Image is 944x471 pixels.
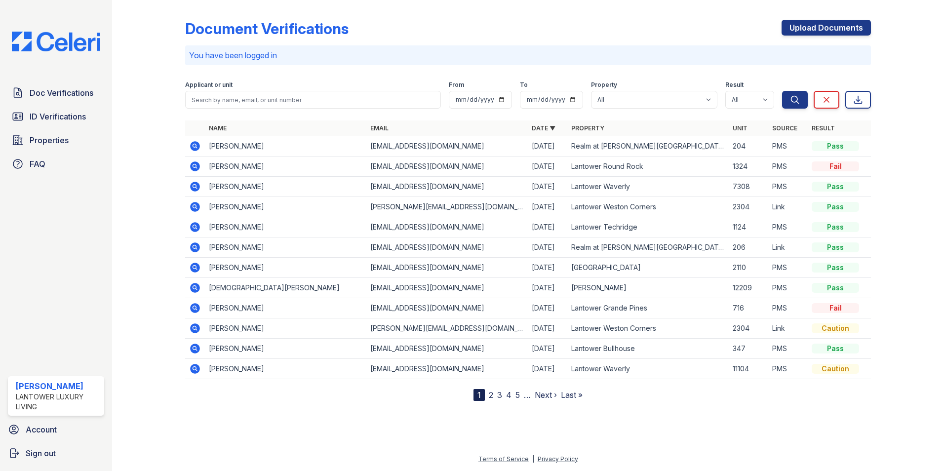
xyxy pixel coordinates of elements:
td: PMS [768,177,808,197]
td: [PERSON_NAME][EMAIL_ADDRESS][DOMAIN_NAME] [366,197,528,217]
td: [DATE] [528,278,567,298]
a: 2 [489,390,493,400]
td: 204 [729,136,768,157]
td: Link [768,237,808,258]
td: 2304 [729,197,768,217]
td: [EMAIL_ADDRESS][DOMAIN_NAME] [366,298,528,318]
td: [DATE] [528,318,567,339]
td: [DATE] [528,197,567,217]
a: Sign out [4,443,108,463]
td: PMS [768,298,808,318]
input: Search by name, email, or unit number [185,91,441,109]
td: [PERSON_NAME] [205,217,366,237]
td: [PERSON_NAME] [205,359,366,379]
div: [PERSON_NAME] [16,380,100,392]
div: Fail [812,303,859,313]
td: [PERSON_NAME] [205,136,366,157]
td: [EMAIL_ADDRESS][DOMAIN_NAME] [366,339,528,359]
a: Date ▼ [532,124,555,132]
td: [EMAIL_ADDRESS][DOMAIN_NAME] [366,359,528,379]
a: ID Verifications [8,107,104,126]
div: Pass [812,182,859,192]
a: FAQ [8,154,104,174]
div: Pass [812,283,859,293]
label: From [449,81,464,89]
td: PMS [768,157,808,177]
td: [DATE] [528,217,567,237]
a: Property [571,124,604,132]
td: [DATE] [528,136,567,157]
span: FAQ [30,158,45,170]
td: Lantower Techridge [567,217,729,237]
td: 716 [729,298,768,318]
span: … [524,389,531,401]
td: [DATE] [528,177,567,197]
td: Lantower Round Rock [567,157,729,177]
td: PMS [768,136,808,157]
a: Result [812,124,835,132]
span: ID Verifications [30,111,86,122]
span: Account [26,424,57,435]
td: Realm at [PERSON_NAME][GEOGRAPHIC_DATA] [567,237,729,258]
a: Email [370,124,389,132]
td: 1324 [729,157,768,177]
td: 1124 [729,217,768,237]
td: [PERSON_NAME] [205,298,366,318]
td: [DATE] [528,237,567,258]
div: Pass [812,141,859,151]
td: Lantower Waverly [567,359,729,379]
td: [PERSON_NAME][EMAIL_ADDRESS][DOMAIN_NAME] [366,318,528,339]
div: Pass [812,242,859,252]
td: 7308 [729,177,768,197]
a: Name [209,124,227,132]
span: Doc Verifications [30,87,93,99]
td: [EMAIL_ADDRESS][DOMAIN_NAME] [366,258,528,278]
td: PMS [768,258,808,278]
div: | [532,455,534,463]
div: Pass [812,344,859,353]
td: [EMAIL_ADDRESS][DOMAIN_NAME] [366,136,528,157]
td: [EMAIL_ADDRESS][DOMAIN_NAME] [366,157,528,177]
label: Property [591,81,617,89]
a: Unit [733,124,747,132]
p: You have been logged in [189,49,867,61]
td: Lantower Bullhouse [567,339,729,359]
td: [DATE] [528,157,567,177]
a: 3 [497,390,502,400]
td: PMS [768,339,808,359]
td: [PERSON_NAME] [205,258,366,278]
td: PMS [768,217,808,237]
span: Properties [30,134,69,146]
td: 347 [729,339,768,359]
div: Pass [812,202,859,212]
a: Properties [8,130,104,150]
td: PMS [768,359,808,379]
label: To [520,81,528,89]
a: 5 [515,390,520,400]
td: [PERSON_NAME] [205,318,366,339]
td: [PERSON_NAME] [205,237,366,258]
div: Caution [812,323,859,333]
div: Document Verifications [185,20,349,38]
a: Doc Verifications [8,83,104,103]
a: Last » [561,390,583,400]
td: [PERSON_NAME] [205,157,366,177]
td: Lantower Waverly [567,177,729,197]
td: [PERSON_NAME] [205,197,366,217]
a: 4 [506,390,511,400]
div: 1 [473,389,485,401]
a: Terms of Service [478,455,529,463]
td: Realm at [PERSON_NAME][GEOGRAPHIC_DATA] [567,136,729,157]
td: [EMAIL_ADDRESS][DOMAIN_NAME] [366,278,528,298]
td: 11104 [729,359,768,379]
span: Sign out [26,447,56,459]
td: [EMAIL_ADDRESS][DOMAIN_NAME] [366,217,528,237]
td: Lantower Weston Corners [567,197,729,217]
td: [PERSON_NAME] [205,339,366,359]
label: Result [725,81,744,89]
td: Lantower Weston Corners [567,318,729,339]
div: Lantower Luxury Living [16,392,100,412]
div: Caution [812,364,859,374]
a: Next › [535,390,557,400]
